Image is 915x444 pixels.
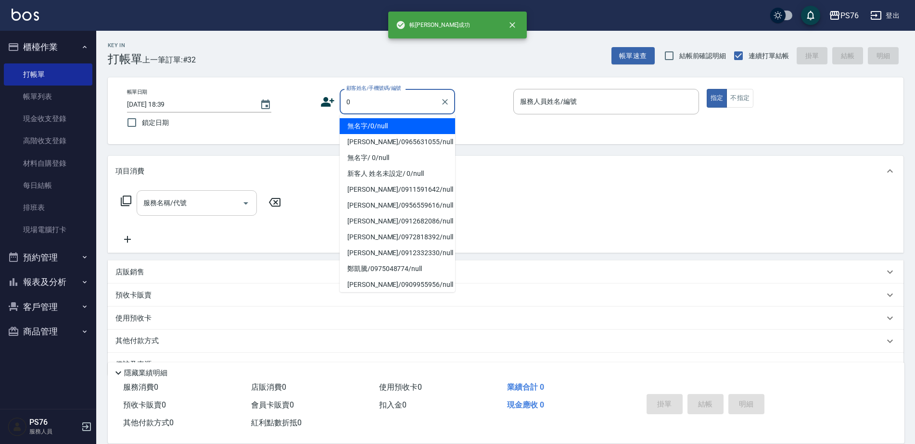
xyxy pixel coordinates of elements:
span: 服務消費 0 [123,382,158,392]
li: [PERSON_NAME]/0911591642/null [340,182,455,197]
button: 商品管理 [4,319,92,344]
span: 扣入金 0 [379,400,407,409]
li: [PERSON_NAME]/0972818392/null [340,229,455,245]
img: Person [8,417,27,436]
div: 其他付款方式 [108,330,903,353]
span: 紅利點數折抵 0 [251,418,302,427]
label: 顧客姓名/手機號碼/編號 [346,85,401,92]
button: 預約管理 [4,245,92,270]
button: 登出 [866,7,903,25]
button: Open [238,196,254,211]
a: 高階收支登錄 [4,130,92,152]
p: 備註及來源 [115,359,152,370]
p: 店販銷售 [115,267,144,277]
button: Clear [438,95,452,109]
div: PS76 [840,10,859,22]
p: 項目消費 [115,166,144,176]
p: 隱藏業績明細 [124,368,167,378]
span: 業績合計 0 [507,382,544,392]
li: [PERSON_NAME]/0912682086/null [340,213,455,229]
span: 店販消費 0 [251,382,286,392]
li: [PERSON_NAME]/0965631055/null [340,134,455,150]
span: 使用預收卡 0 [379,382,422,392]
button: PS76 [825,6,863,25]
a: 帳單列表 [4,86,92,108]
button: 指定 [707,89,727,108]
button: 櫃檯作業 [4,35,92,60]
span: 連續打單結帳 [749,51,789,61]
button: close [502,14,523,36]
li: [PERSON_NAME]/0909955956/null [340,277,455,293]
div: 使用預收卡 [108,307,903,330]
a: 現場電腦打卡 [4,219,92,241]
button: 帳單速查 [611,47,655,65]
li: 無名字/ 0/null [340,150,455,166]
div: 項目消費 [108,156,903,186]
p: 服務人員 [29,427,78,436]
button: 不指定 [726,89,753,108]
li: 無名字/0/null [340,118,455,134]
a: 每日結帳 [4,174,92,197]
button: save [801,6,820,25]
h3: 打帳單 [108,52,142,66]
span: 會員卡販賣 0 [251,400,294,409]
button: Choose date, selected date is 2025-10-05 [254,93,277,116]
a: 現金收支登錄 [4,108,92,130]
li: [PERSON_NAME]/0912332330/null [340,245,455,261]
li: [PERSON_NAME]/0956559616/null [340,197,455,213]
span: 其他付款方式 0 [123,418,174,427]
a: 排班表 [4,197,92,219]
h5: PS76 [29,418,78,427]
p: 其他付款方式 [115,336,164,346]
label: 帳單日期 [127,88,147,96]
span: 鎖定日期 [142,118,169,128]
li: 新客人 姓名未設定/ 0/null [340,166,455,182]
img: Logo [12,9,39,21]
input: YYYY/MM/DD hh:mm [127,97,250,112]
a: 材料自購登錄 [4,152,92,174]
p: 預收卡販賣 [115,290,152,300]
h2: Key In [108,42,142,49]
div: 預收卡販賣 [108,284,903,307]
a: 打帳單 [4,63,92,86]
span: 上一筆訂單:#32 [142,54,196,66]
p: 使用預收卡 [115,313,152,323]
li: 鄭凱騰/0975048774/null [340,261,455,277]
div: 備註及來源 [108,353,903,376]
button: 客戶管理 [4,295,92,320]
span: 現金應收 0 [507,400,544,409]
div: 店販銷售 [108,260,903,284]
span: 預收卡販賣 0 [123,400,166,409]
span: 帳[PERSON_NAME]成功 [396,20,470,30]
button: 報表及分析 [4,270,92,295]
span: 結帳前確認明細 [679,51,726,61]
